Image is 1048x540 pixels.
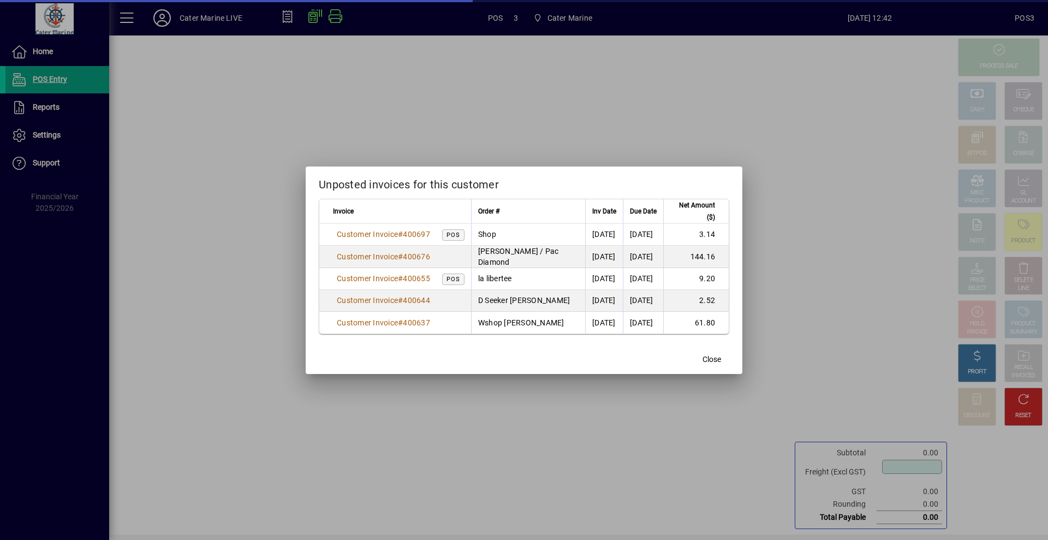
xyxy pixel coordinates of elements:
[403,296,430,305] span: 400644
[670,199,715,223] span: Net Amount ($)
[398,296,403,305] span: #
[663,246,729,268] td: 144.16
[623,312,663,334] td: [DATE]
[630,205,657,217] span: Due Date
[478,274,512,283] span: la libertee
[663,312,729,334] td: 61.80
[623,246,663,268] td: [DATE]
[337,252,398,261] span: Customer Invoice
[337,296,398,305] span: Customer Invoice
[398,252,403,261] span: #
[585,268,623,290] td: [DATE]
[398,274,403,283] span: #
[585,224,623,246] td: [DATE]
[478,205,499,217] span: Order #
[398,230,403,239] span: #
[478,247,559,266] span: [PERSON_NAME] / Pac Diamond
[592,205,616,217] span: Inv Date
[478,230,496,239] span: Shop
[446,276,460,283] span: POS
[333,228,434,240] a: Customer Invoice#400697
[663,290,729,312] td: 2.52
[333,294,434,306] a: Customer Invoice#400644
[333,205,354,217] span: Invoice
[585,312,623,334] td: [DATE]
[446,232,460,239] span: POS
[337,274,398,283] span: Customer Invoice
[398,318,403,327] span: #
[333,317,434,329] a: Customer Invoice#400637
[585,290,623,312] td: [DATE]
[403,318,430,327] span: 400637
[403,230,430,239] span: 400697
[333,251,434,263] a: Customer Invoice#400676
[403,274,430,283] span: 400655
[403,252,430,261] span: 400676
[478,296,570,305] span: D Seeker [PERSON_NAME]
[663,268,729,290] td: 9.20
[337,318,398,327] span: Customer Invoice
[333,272,434,284] a: Customer Invoice#400655
[478,318,564,327] span: Wshop [PERSON_NAME]
[585,246,623,268] td: [DATE]
[337,230,398,239] span: Customer Invoice
[623,268,663,290] td: [DATE]
[623,290,663,312] td: [DATE]
[702,354,721,365] span: Close
[694,350,729,370] button: Close
[663,224,729,246] td: 3.14
[306,167,742,198] h2: Unposted invoices for this customer
[623,224,663,246] td: [DATE]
